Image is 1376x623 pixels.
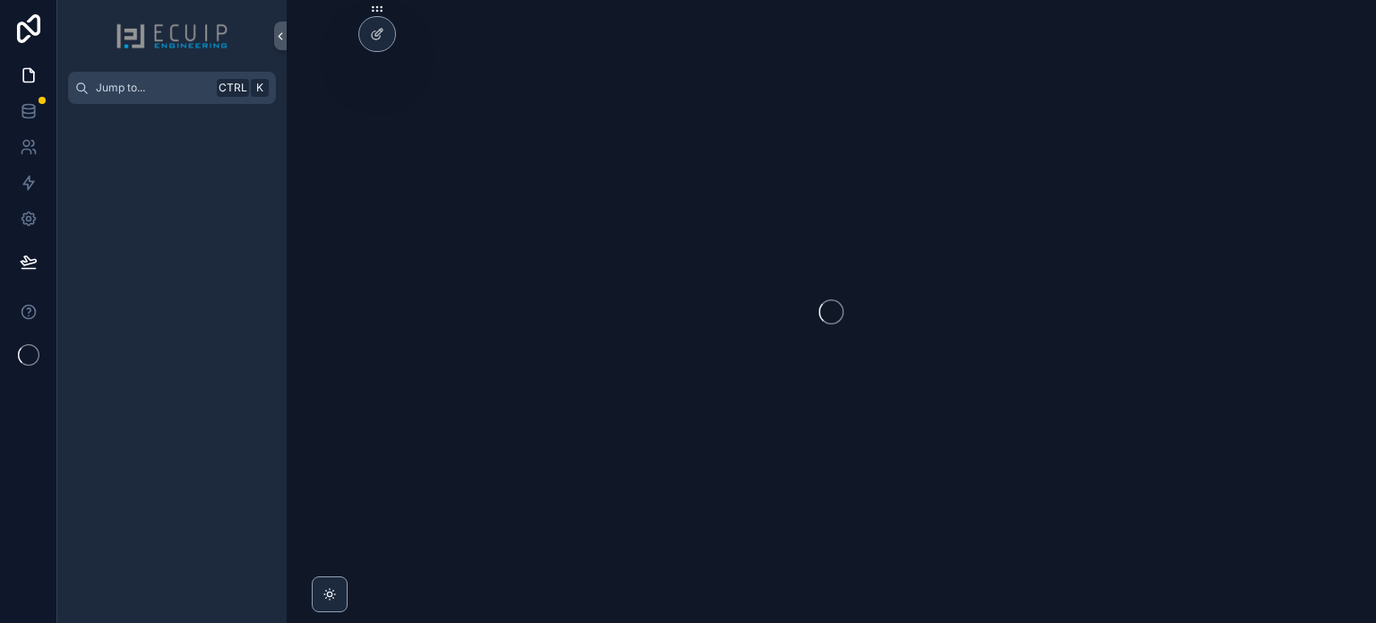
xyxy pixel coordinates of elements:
[116,22,228,50] img: App logo
[96,81,210,95] span: Jump to...
[68,72,276,104] button: Jump to...CtrlK
[253,81,267,95] span: K
[57,104,287,136] div: scrollable content
[217,79,249,97] span: Ctrl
